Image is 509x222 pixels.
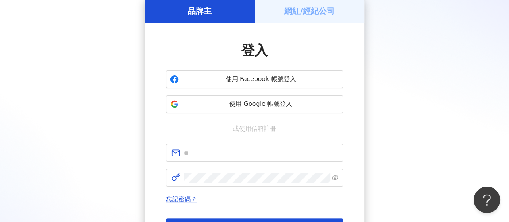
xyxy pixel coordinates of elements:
span: 登入 [241,43,268,58]
button: 使用 Google 帳號登入 [166,95,343,113]
h5: 品牌主 [188,5,212,16]
a: 忘記密碼？ [166,195,197,203]
span: 使用 Google 帳號登入 [182,100,339,109]
span: 使用 Facebook 帳號登入 [182,75,339,84]
h5: 網紅/經紀公司 [284,5,335,16]
span: 或使用信箱註冊 [227,124,282,133]
button: 使用 Facebook 帳號登入 [166,70,343,88]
